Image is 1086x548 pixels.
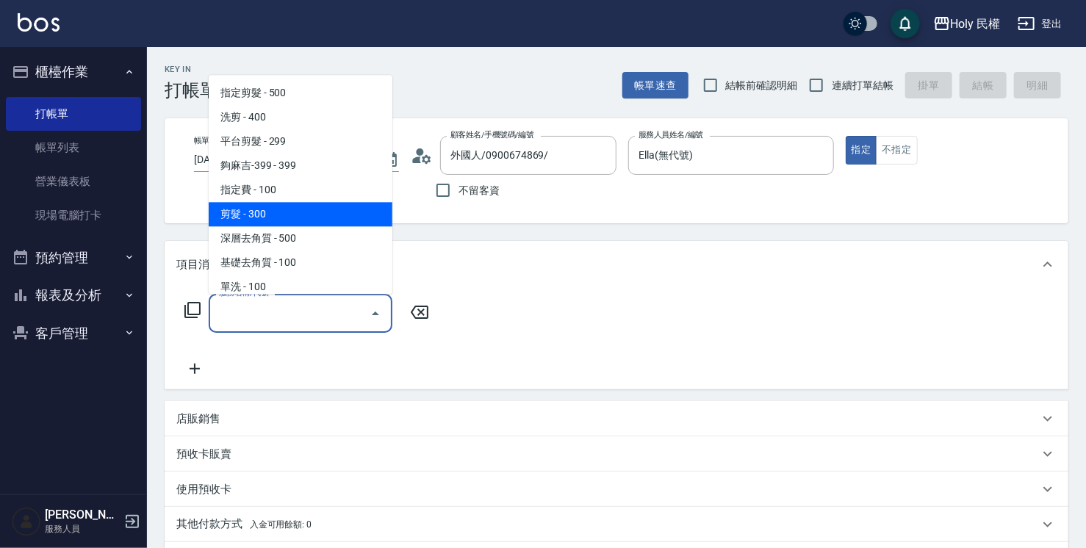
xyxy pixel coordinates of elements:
[6,97,141,131] a: 打帳單
[209,202,392,226] span: 剪髮 - 300
[165,472,1068,507] div: 使用預收卡
[450,129,534,140] label: 顧客姓名/手機號碼/編號
[6,53,141,91] button: 櫃檯作業
[165,507,1068,542] div: 其他付款方式入金可用餘額: 0
[165,65,217,74] h2: Key In
[209,81,392,105] span: 指定剪髮 - 500
[6,131,141,165] a: 帳單列表
[176,411,220,427] p: 店販銷售
[1012,10,1068,37] button: 登出
[176,447,231,462] p: 預收卡販賣
[165,80,217,101] h3: 打帳單
[364,302,387,325] button: Close
[209,105,392,129] span: 洗剪 - 400
[209,178,392,202] span: 指定費 - 100
[18,13,60,32] img: Logo
[927,9,1007,39] button: Holy 民權
[209,129,392,154] span: 平台剪髮 - 299
[194,135,225,146] label: 帳單日期
[165,436,1068,472] div: 預收卡販賣
[6,314,141,353] button: 客戶管理
[209,226,392,250] span: 深層去角質 - 500
[194,148,367,172] input: YYYY/MM/DD hh:mm
[6,165,141,198] a: 營業儀表板
[176,482,231,497] p: 使用預收卡
[209,275,392,299] span: 單洗 - 100
[45,522,120,536] p: 服務人員
[639,129,703,140] label: 服務人員姓名/編號
[209,154,392,178] span: 夠麻吉-399 - 399
[459,183,500,198] span: 不留客資
[6,276,141,314] button: 報表及分析
[250,519,312,530] span: 入金可用餘額: 0
[176,516,312,533] p: 其他付款方式
[12,507,41,536] img: Person
[876,136,917,165] button: 不指定
[891,9,920,38] button: save
[6,198,141,232] a: 現場電腦打卡
[832,78,893,93] span: 連續打單結帳
[176,257,220,273] p: 項目消費
[6,239,141,277] button: 預約管理
[622,72,688,99] button: 帳單速查
[45,508,120,522] h5: [PERSON_NAME]
[209,250,392,275] span: 基礎去角質 - 100
[846,136,877,165] button: 指定
[165,401,1068,436] div: 店販銷售
[165,241,1068,288] div: 項目消費
[951,15,1001,33] div: Holy 民權
[726,78,798,93] span: 結帳前確認明細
